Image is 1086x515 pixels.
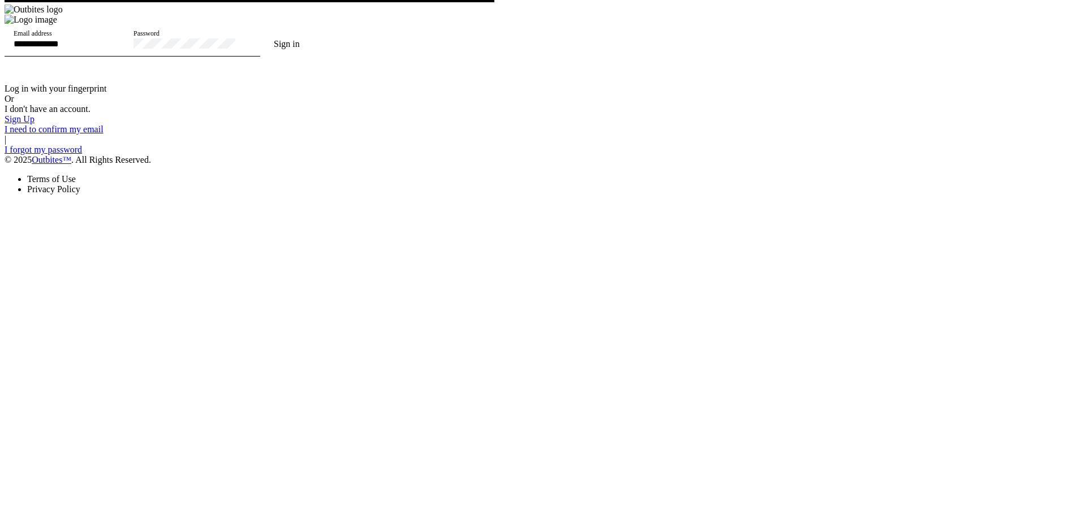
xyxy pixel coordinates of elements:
[260,33,313,55] button: Sign in
[5,145,82,154] a: I forgot my password
[274,39,300,49] span: Sign in
[27,174,76,184] a: Terms of Use
[27,184,80,194] a: Privacy Policy
[5,5,63,15] img: Outbites logo
[5,135,313,145] div: |
[5,104,313,114] div: I don't have an account.
[14,30,52,37] mat-label: Email address
[5,124,104,134] a: I need to confirm my email
[5,114,35,124] a: Sign Up
[5,94,313,104] div: Or
[5,155,151,165] span: © 2025 . All Rights Reserved.
[133,30,160,37] mat-label: Password
[32,155,71,165] a: Outbites™
[5,84,313,94] div: Log in with your fingerprint
[5,15,57,25] img: Logo image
